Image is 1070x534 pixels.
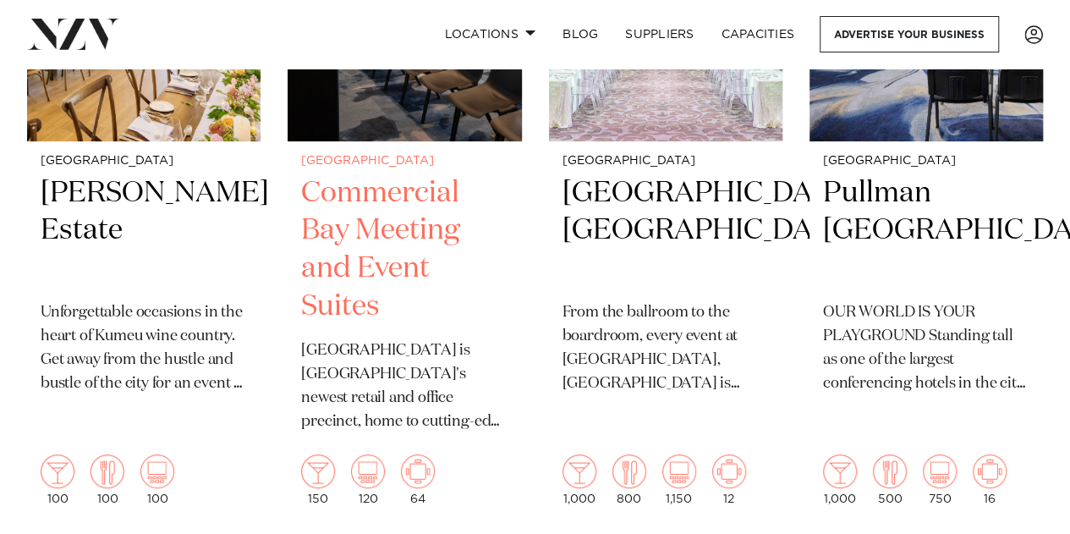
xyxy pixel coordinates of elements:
[873,454,907,505] div: 500
[41,454,74,488] img: cocktail.png
[41,454,74,505] div: 100
[301,454,335,505] div: 150
[431,16,549,52] a: Locations
[401,454,435,505] div: 64
[820,16,999,52] a: Advertise your business
[140,454,174,505] div: 100
[301,454,335,488] img: cocktail.png
[973,454,1007,488] img: meeting.png
[612,16,707,52] a: SUPPLIERS
[923,454,957,505] div: 750
[973,454,1007,505] div: 16
[562,454,596,488] img: cocktail.png
[41,155,247,168] small: [GEOGRAPHIC_DATA]
[140,454,174,488] img: theatre.png
[27,19,119,49] img: nzv-logo.png
[91,454,124,488] img: dining.png
[923,454,957,488] img: theatre.png
[562,155,769,168] small: [GEOGRAPHIC_DATA]
[612,454,646,488] img: dining.png
[712,454,746,488] img: meeting.png
[401,454,435,488] img: meeting.png
[662,454,696,505] div: 1,150
[91,454,124,505] div: 100
[549,16,612,52] a: BLOG
[301,174,508,327] h2: Commercial Bay Meeting and Event Suites
[351,454,385,488] img: theatre.png
[823,454,857,505] div: 1,000
[823,454,857,488] img: cocktail.png
[301,339,508,434] p: [GEOGRAPHIC_DATA] is [GEOGRAPHIC_DATA]'s newest retail and office precinct, home to cutting-edge ...
[562,454,596,505] div: 1,000
[351,454,385,505] div: 120
[823,155,1029,168] small: [GEOGRAPHIC_DATA]
[708,16,809,52] a: Capacities
[823,174,1029,289] h2: Pullman [GEOGRAPHIC_DATA]
[612,454,646,505] div: 800
[712,454,746,505] div: 12
[873,454,907,488] img: dining.png
[823,301,1029,396] p: OUR WORLD IS YOUR PLAYGROUND Standing tall as one of the largest conferencing hotels in the city,...
[41,301,247,396] p: Unforgettable occasions in the heart of Kumeu wine country. Get away from the hustle and bustle o...
[301,155,508,168] small: [GEOGRAPHIC_DATA]
[562,174,769,289] h2: [GEOGRAPHIC_DATA], [GEOGRAPHIC_DATA]
[562,301,769,396] p: From the ballroom to the boardroom, every event at [GEOGRAPHIC_DATA], [GEOGRAPHIC_DATA] is distin...
[41,174,247,289] h2: [PERSON_NAME] Estate
[662,454,696,488] img: theatre.png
